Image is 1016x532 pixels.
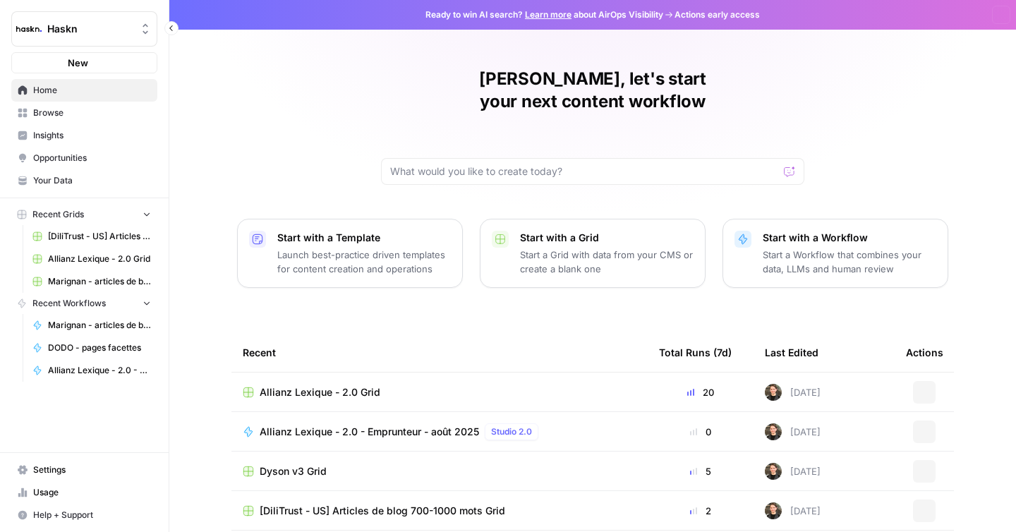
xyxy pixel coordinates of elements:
span: Recent Workflows [32,297,106,310]
button: Recent Workflows [11,293,157,314]
a: [DiliTrust - US] Articles de blog 700-1000 mots Grid [26,225,157,248]
span: Opportunities [33,152,151,164]
img: uhgcgt6zpiex4psiaqgkk0ok3li6 [765,463,782,480]
button: New [11,52,157,73]
span: Insights [33,129,151,142]
button: Help + Support [11,504,157,526]
a: Opportunities [11,147,157,169]
div: 0 [659,425,742,439]
div: 20 [659,385,742,399]
a: Settings [11,459,157,481]
a: Allianz Lexique - 2.0 Grid [243,385,636,399]
img: uhgcgt6zpiex4psiaqgkk0ok3li6 [765,502,782,519]
img: uhgcgt6zpiex4psiaqgkk0ok3li6 [765,423,782,440]
a: DODO - pages facettes [26,337,157,359]
span: Haskn [47,22,133,36]
div: [DATE] [765,423,821,440]
span: [DiliTrust - US] Articles de blog 700-1000 mots Grid [48,230,151,243]
span: Help + Support [33,509,151,521]
button: Start with a TemplateLaunch best-practice driven templates for content creation and operations [237,219,463,288]
div: Last Edited [765,333,818,372]
span: [DiliTrust - US] Articles de blog 700-1000 mots Grid [260,504,505,518]
div: Total Runs (7d) [659,333,732,372]
a: Marignan - articles de blog Grid [26,270,157,293]
span: Settings [33,464,151,476]
h1: [PERSON_NAME], let's start your next content workflow [381,68,804,113]
span: Marignan - articles de blog Grid [48,275,151,288]
button: Start with a WorkflowStart a Workflow that combines your data, LLMs and human review [722,219,948,288]
a: Insights [11,124,157,147]
a: Usage [11,481,157,504]
div: Recent [243,333,636,372]
a: Learn more [525,9,571,20]
span: Allianz Lexique - 2.0 - Emprunteur - août 2025 [48,364,151,377]
span: Dyson v3 Grid [260,464,327,478]
span: Marignan - articles de blog [48,319,151,332]
a: Marignan - articles de blog [26,314,157,337]
p: Start a Workflow that combines your data, LLMs and human review [763,248,936,276]
div: [DATE] [765,463,821,480]
a: [DiliTrust - US] Articles de blog 700-1000 mots Grid [243,504,636,518]
a: Your Data [11,169,157,192]
a: Allianz Lexique - 2.0 - Emprunteur - août 2025 [26,359,157,382]
span: DODO - pages facettes [48,341,151,354]
span: Ready to win AI search? about AirOps Visibility [425,8,663,21]
div: [DATE] [765,384,821,401]
span: Allianz Lexique - 2.0 - Emprunteur - août 2025 [260,425,479,439]
span: Your Data [33,174,151,187]
img: Haskn Logo [16,16,42,42]
img: uhgcgt6zpiex4psiaqgkk0ok3li6 [765,384,782,401]
input: What would you like to create today? [390,164,778,179]
a: Allianz Lexique - 2.0 - Emprunteur - août 2025Studio 2.0 [243,423,636,440]
div: 5 [659,464,742,478]
button: Workspace: Haskn [11,11,157,47]
a: Allianz Lexique - 2.0 Grid [26,248,157,270]
a: Home [11,79,157,102]
span: Allianz Lexique - 2.0 Grid [260,385,380,399]
p: Start a Grid with data from your CMS or create a blank one [520,248,694,276]
button: Recent Grids [11,204,157,225]
span: New [68,56,88,70]
button: Start with a GridStart a Grid with data from your CMS or create a blank one [480,219,706,288]
div: 2 [659,504,742,518]
p: Launch best-practice driven templates for content creation and operations [277,248,451,276]
span: Studio 2.0 [491,425,532,438]
div: Actions [906,333,943,372]
span: Browse [33,107,151,119]
span: Allianz Lexique - 2.0 Grid [48,253,151,265]
a: Dyson v3 Grid [243,464,636,478]
span: Usage [33,486,151,499]
span: Home [33,84,151,97]
span: Actions early access [675,8,760,21]
span: Recent Grids [32,208,84,221]
div: [DATE] [765,502,821,519]
p: Start with a Template [277,231,451,245]
a: Browse [11,102,157,124]
p: Start with a Workflow [763,231,936,245]
p: Start with a Grid [520,231,694,245]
